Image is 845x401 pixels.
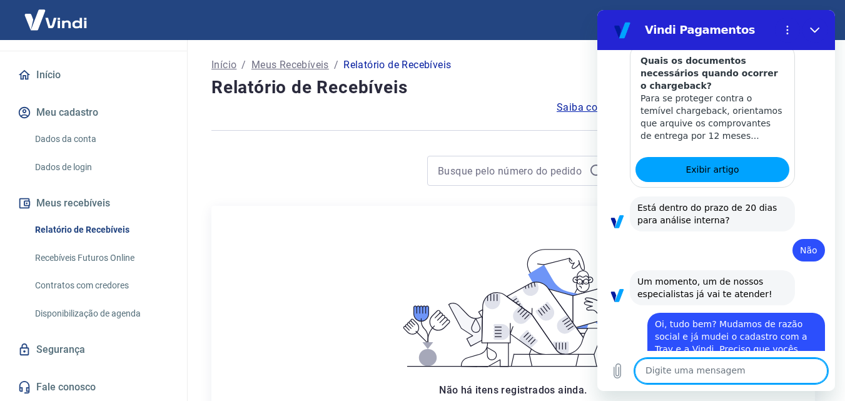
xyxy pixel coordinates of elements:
[439,384,587,396] span: Não há itens registrados ainda.
[557,100,815,115] a: Saiba como funciona a programação dos recebimentos
[211,75,815,100] h4: Relatório de Recebíveis
[30,301,172,327] a: Disponibilização de agenda
[30,155,172,180] a: Dados de login
[251,58,329,73] a: Meus Recebíveis
[597,10,835,391] iframe: Janela de mensagens
[785,9,830,32] button: Sair
[30,245,172,271] a: Recebíveis Futuros Online
[30,126,172,152] a: Dados da conta
[15,99,172,126] button: Meu cadastro
[343,58,451,73] p: Relatório de Recebíveis
[30,217,172,243] a: Relatório de Recebíveis
[30,273,172,298] a: Contratos com credores
[334,58,338,73] p: /
[15,190,172,217] button: Meus recebíveis
[241,58,246,73] p: /
[8,348,33,373] button: Carregar arquivo
[15,1,96,39] img: Vindi
[15,61,172,89] a: Início
[211,58,236,73] a: Início
[15,336,172,363] a: Segurança
[15,373,172,401] a: Fale conosco
[58,309,218,382] span: Oi, tudo bem? Mudamos de razão social e já mudei o cadastro com a Tray e a Vindi. Preciso que voc...
[438,161,584,180] input: Busque pelo número do pedido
